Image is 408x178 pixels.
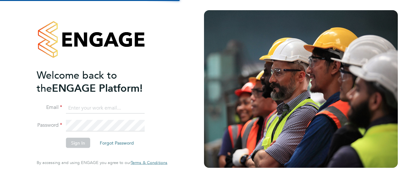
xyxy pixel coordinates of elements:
[37,104,62,111] label: Email
[37,122,62,129] label: Password
[37,160,167,165] span: By accessing and using ENGAGE you agree to our
[95,138,139,148] button: Forgot Password
[37,68,161,95] h2: ENGAGE Platform!
[66,138,90,148] button: Sign In
[66,102,145,114] input: Enter your work email...
[37,69,117,94] span: Welcome back to the
[131,160,167,165] a: Terms & Conditions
